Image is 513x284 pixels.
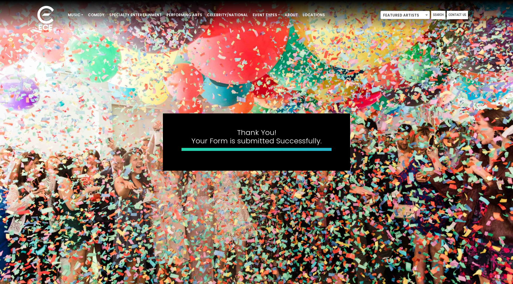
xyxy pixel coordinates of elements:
[250,10,282,20] a: Event Types
[282,10,300,20] a: About
[181,128,331,146] h4: Thank You! Your Form is submitted Successfully.
[164,10,205,20] a: Performing Arts
[31,4,61,33] img: ece_new_logo_whitev2-1.png
[381,11,430,19] span: Featured Artists
[447,11,468,19] a: Contact Us
[300,10,327,20] a: Locations
[205,10,250,20] a: Celebrity/National
[380,11,430,19] span: Featured Artists
[85,10,107,20] a: Comedy
[431,11,445,19] a: Search
[65,10,85,20] a: Music
[107,10,164,20] a: Specialty Entertainment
